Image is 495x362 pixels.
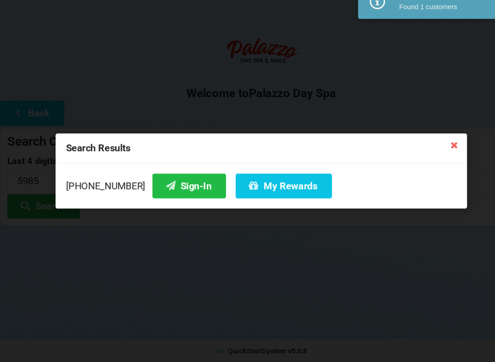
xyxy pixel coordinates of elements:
div: Search Results [53,145,442,174]
div: Found 1 customers [378,21,472,30]
div: [PHONE_NUMBER] [62,183,433,207]
div: Search Results [378,9,472,18]
button: My Rewards [223,183,314,207]
button: Sign-In [144,183,214,207]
